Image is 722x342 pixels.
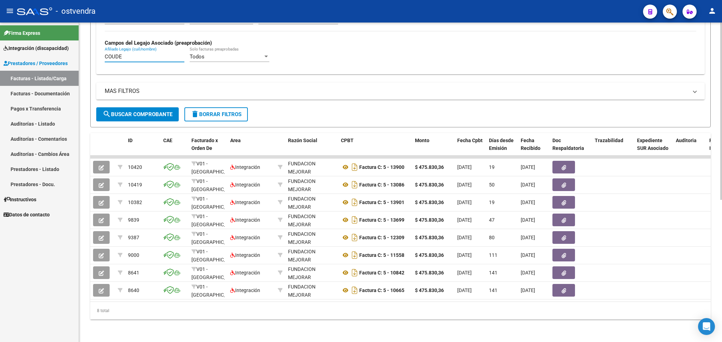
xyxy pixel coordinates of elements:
span: 8641 [128,270,139,275]
span: ID [128,138,133,143]
span: Datos de contacto [4,211,50,218]
span: 19 [489,164,495,170]
div: FUNDACION MEJORAR ESTUDIANDO TRABAJANDO PARA ASCENDER SOCIALMENTE ( M.E.T.A.S.) [288,248,335,304]
span: 10420 [128,164,142,170]
datatable-header-cell: Facturado x Orden De [189,133,227,164]
span: 10419 [128,182,142,188]
span: 9000 [128,252,139,258]
i: Descargar documento [350,197,359,208]
datatable-header-cell: Fecha Recibido [518,133,550,164]
span: 141 [489,270,497,275]
span: [DATE] [457,287,472,293]
strong: $ 475.830,36 [415,182,444,188]
span: [DATE] [457,164,472,170]
span: [DATE] [521,287,535,293]
span: 9387 [128,235,139,240]
span: 50 [489,182,495,188]
div: 30711058504 [288,265,335,280]
strong: Factura C: 5 - 12309 [359,235,404,240]
span: Buscar Comprobante [103,111,172,118]
div: 30711058504 [288,248,335,262]
span: 47 [489,217,495,223]
i: Descargar documento [350,161,359,173]
span: [DATE] [457,199,472,205]
span: CPBT [341,138,354,143]
strong: $ 475.830,36 [415,270,444,275]
span: 8640 [128,287,139,293]
span: Area [230,138,241,143]
strong: Factura C: 5 - 13901 [359,199,404,205]
i: Descargar documento [350,285,359,296]
mat-icon: person [708,7,716,15]
datatable-header-cell: Area [227,133,275,164]
div: 30711058504 [288,160,335,175]
mat-icon: menu [6,7,14,15]
strong: Factura C: 5 - 13900 [359,164,404,170]
span: Integración [230,287,260,293]
strong: $ 475.830,36 [415,287,444,293]
div: FUNDACION MEJORAR ESTUDIANDO TRABAJANDO PARA ASCENDER SOCIALMENTE ( M.E.T.A.S.) [288,160,335,216]
span: Fecha Recibido [521,138,540,151]
button: Buscar Comprobante [96,107,179,121]
span: Firma Express [4,29,40,37]
datatable-header-cell: Trazabilidad [592,133,634,164]
span: Integración [230,164,260,170]
span: Días desde Emisión [489,138,514,151]
span: Fecha Cpbt [457,138,483,143]
datatable-header-cell: Fecha Cpbt [454,133,486,164]
span: Integración [230,217,260,223]
span: Trazabilidad [595,138,623,143]
span: 9839 [128,217,139,223]
div: FUNDACION MEJORAR ESTUDIANDO TRABAJANDO PARA ASCENDER SOCIALMENTE ( M.E.T.A.S.) [288,230,335,286]
span: Auditoria [676,138,697,143]
strong: Factura C: 5 - 13086 [359,182,404,188]
strong: $ 475.830,36 [415,164,444,170]
span: Prestadores / Proveedores [4,59,68,67]
datatable-header-cell: CAE [160,133,189,164]
span: Integración [230,182,260,188]
span: Razón Social [288,138,317,143]
span: [DATE] [457,235,472,240]
span: Integración [230,270,260,275]
datatable-header-cell: Monto [412,133,454,164]
div: 30711058504 [288,230,335,245]
span: 80 [489,235,495,240]
div: 30711058504 [288,283,335,298]
span: [DATE] [457,182,472,188]
span: Todos [190,53,204,60]
span: Integración [230,235,260,240]
span: [DATE] [457,252,472,258]
div: FUNDACION MEJORAR ESTUDIANDO TRABAJANDO PARA ASCENDER SOCIALMENTE ( M.E.T.A.S.) [288,213,335,268]
span: [DATE] [521,182,535,188]
strong: $ 475.830,36 [415,252,444,258]
strong: Factura C: 5 - 11558 [359,252,404,258]
span: Facturado x Orden De [191,138,218,151]
mat-panel-title: MAS FILTROS [105,87,688,95]
mat-icon: delete [191,110,199,118]
strong: Factura C: 5 - 10842 [359,270,404,275]
span: [DATE] [521,199,535,205]
span: Doc Respaldatoria [552,138,584,151]
span: 141 [489,287,497,293]
i: Descargar documento [350,214,359,226]
span: [DATE] [521,252,535,258]
span: Integración [230,199,260,205]
datatable-header-cell: Días desde Emisión [486,133,518,164]
mat-icon: search [103,110,111,118]
span: [DATE] [521,270,535,275]
strong: $ 475.830,36 [415,217,444,223]
span: Instructivos [4,196,36,203]
span: [DATE] [457,217,472,223]
datatable-header-cell: Auditoria [673,133,706,164]
strong: Factura C: 5 - 10665 [359,287,404,293]
span: [DATE] [521,164,535,170]
div: 30711058504 [288,177,335,192]
i: Descargar documento [350,232,359,243]
span: 19 [489,199,495,205]
datatable-header-cell: ID [125,133,160,164]
span: 10382 [128,199,142,205]
i: Descargar documento [350,249,359,261]
mat-expansion-panel-header: MAS FILTROS [96,83,705,100]
datatable-header-cell: Doc Respaldatoria [550,133,592,164]
span: 111 [489,252,497,258]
